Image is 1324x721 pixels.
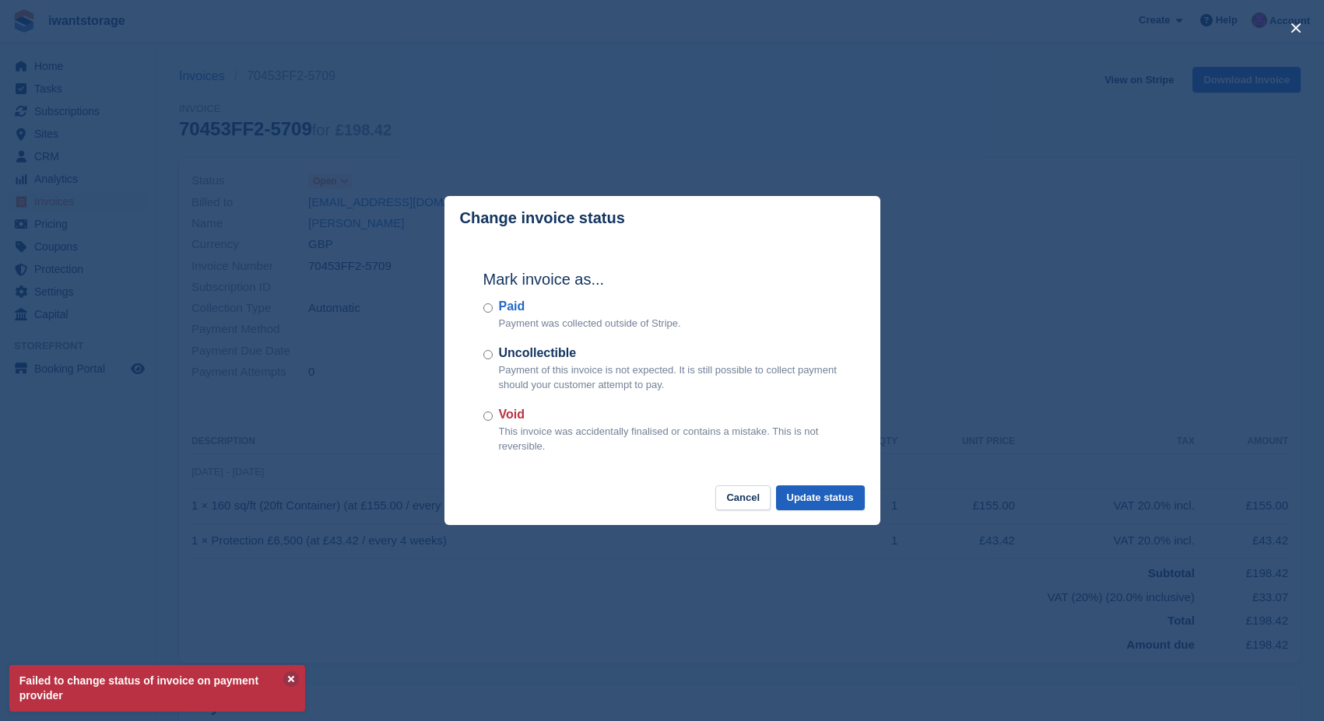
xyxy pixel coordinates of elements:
label: Void [499,405,841,424]
p: This invoice was accidentally finalised or contains a mistake. This is not reversible. [499,424,841,454]
p: Payment was collected outside of Stripe. [499,316,681,331]
label: Uncollectible [499,344,841,362]
p: Payment of this invoice is not expected. It is still possible to collect payment should your cust... [499,362,841,393]
button: Update status [776,485,865,511]
p: Failed to change status of invoice on payment provider [9,665,305,712]
h2: Mark invoice as... [483,268,841,291]
button: close [1284,16,1308,40]
p: Change invoice status [460,209,625,227]
button: Cancel [715,485,771,511]
label: Paid [499,297,681,316]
